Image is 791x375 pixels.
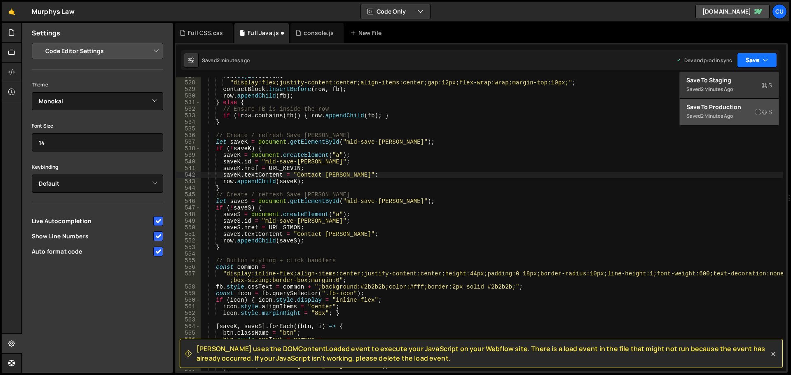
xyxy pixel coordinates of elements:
[304,29,334,37] div: console.js
[176,349,201,356] div: 568
[188,29,223,37] div: Full CSS.css
[176,238,201,244] div: 552
[686,76,772,84] div: Save to Staging
[176,270,201,284] div: 557
[701,112,733,119] div: 2 minutes ago
[176,264,201,270] div: 556
[695,4,770,19] a: [DOMAIN_NAME]
[176,191,201,198] div: 545
[176,172,201,178] div: 542
[176,93,201,99] div: 530
[176,205,201,211] div: 547
[350,29,385,37] div: New File
[176,185,201,191] div: 544
[176,218,201,224] div: 549
[361,4,430,19] button: Code Only
[176,231,201,238] div: 551
[176,211,201,218] div: 548
[176,112,201,119] div: 533
[32,122,53,130] label: Font Size
[176,86,201,93] div: 529
[32,163,59,171] label: Keybinding
[176,303,201,310] div: 561
[248,29,279,37] div: Full Java.js
[176,336,201,343] div: 566
[176,106,201,112] div: 532
[176,145,201,152] div: 538
[176,317,201,323] div: 563
[176,139,201,145] div: 537
[737,53,777,68] button: Save
[772,4,787,19] a: Cu
[176,323,201,330] div: 564
[176,224,201,231] div: 550
[176,79,201,86] div: 528
[32,217,152,225] span: Live Autocompletion
[32,28,60,37] h2: Settings
[176,363,201,369] div: 570
[176,257,201,264] div: 555
[32,232,152,240] span: Show Line Numbers
[176,251,201,257] div: 554
[762,81,772,89] span: S
[701,86,733,93] div: 2 minutes ago
[176,132,201,139] div: 536
[176,290,201,297] div: 559
[2,2,22,21] a: 🤙
[680,72,779,99] button: Save to StagingS Saved2 minutes ago
[32,7,75,16] div: Murphys Law
[176,343,201,349] div: 567
[176,165,201,172] div: 541
[176,126,201,132] div: 535
[176,297,201,303] div: 560
[176,310,201,317] div: 562
[676,57,732,64] div: Dev and prod in sync
[686,103,772,111] div: Save to Production
[197,344,769,363] span: [PERSON_NAME] uses the DOMContentLoaded event to execute your JavaScript on your Webflow site. Th...
[176,119,201,126] div: 534
[176,330,201,336] div: 565
[217,57,250,64] div: 2 minutes ago
[176,356,201,363] div: 569
[176,158,201,165] div: 540
[202,57,250,64] div: Saved
[176,284,201,290] div: 558
[686,84,772,94] div: Saved
[176,99,201,106] div: 531
[686,111,772,121] div: Saved
[176,244,201,251] div: 553
[176,198,201,205] div: 546
[32,81,48,89] label: Theme
[176,152,201,158] div: 539
[755,108,772,116] span: S
[680,99,779,126] button: Save to ProductionS Saved2 minutes ago
[32,247,152,256] span: Auto format code
[176,178,201,185] div: 543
